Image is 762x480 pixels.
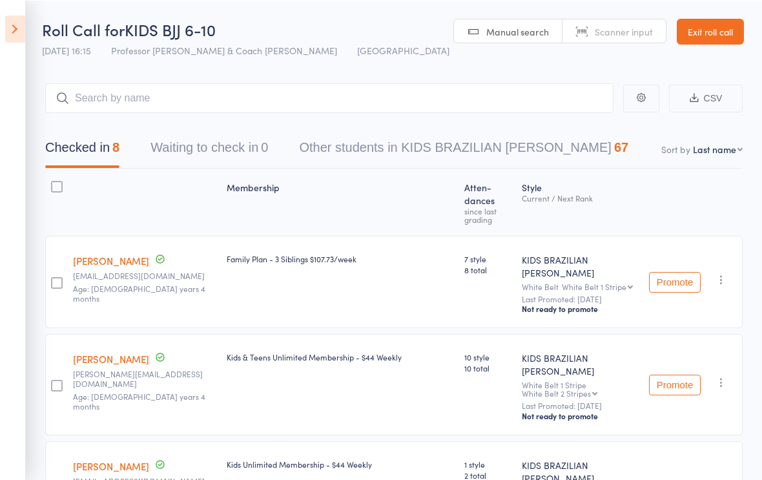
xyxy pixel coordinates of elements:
span: Professor [PERSON_NAME] & Coach [PERSON_NAME] [111,43,337,56]
button: Promote [649,271,701,292]
small: Last Promoted: [DATE] [522,294,639,303]
button: Checked in8 [45,133,119,167]
div: White Belt 1 Stripe [562,282,626,290]
a: [PERSON_NAME] [73,253,149,267]
span: Age: [DEMOGRAPHIC_DATA] years 4 months [73,282,205,302]
button: Waiting to check in0 [150,133,268,167]
button: CSV [669,84,743,112]
span: [GEOGRAPHIC_DATA] [357,43,449,56]
div: White Belt 1 Stripe [522,380,639,397]
span: Manual search [486,25,549,37]
input: Search by name [45,83,613,112]
span: KIDS BJJ 6-10 [125,18,216,39]
div: White Belt [522,282,639,290]
div: Not ready to promote [522,303,639,313]
div: Style [517,174,644,229]
div: Last name [693,142,736,155]
a: Exit roll call [677,18,744,44]
div: Kids Unlimited Membership - $44 Weekly [227,458,453,469]
span: Scanner input [595,25,653,37]
div: Kids & Teens Unlimited Membership - $44 Weekly [227,351,453,362]
div: KIDS BRAZILIAN [PERSON_NAME] [522,351,639,377]
span: Age: [DEMOGRAPHIC_DATA] years 4 months [73,390,205,410]
div: Membership [221,174,458,229]
span: 10 style [464,351,511,362]
span: 8 total [464,264,511,275]
div: KIDS BRAZILIAN [PERSON_NAME] [522,253,639,278]
div: Not ready to promote [522,410,639,421]
span: [DATE] 16:15 [42,43,91,56]
div: 8 [112,140,119,154]
span: Roll Call for [42,18,125,39]
span: 10 total [464,362,511,373]
div: Family Plan - 3 Siblings $107.73/week [227,253,453,264]
div: 67 [614,140,628,154]
small: pete@jackaelectrical.com.au [73,369,216,388]
span: 1 style [464,458,511,469]
span: 7 style [464,253,511,264]
label: Sort by [661,142,690,155]
div: Current / Next Rank [522,193,639,202]
div: White Belt 2 Stripes [522,388,591,397]
span: 2 total [464,469,511,480]
button: Promote [649,374,701,395]
div: since last grading [464,206,511,223]
small: Last Promoted: [DATE] [522,401,639,410]
div: Atten­dances [459,174,517,229]
a: [PERSON_NAME] [73,351,149,365]
a: [PERSON_NAME] [73,459,149,472]
button: Other students in KIDS BRAZILIAN [PERSON_NAME]67 [299,133,628,167]
div: 0 [261,140,268,154]
small: Kirstinduffy@bigpond.com [73,271,216,280]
